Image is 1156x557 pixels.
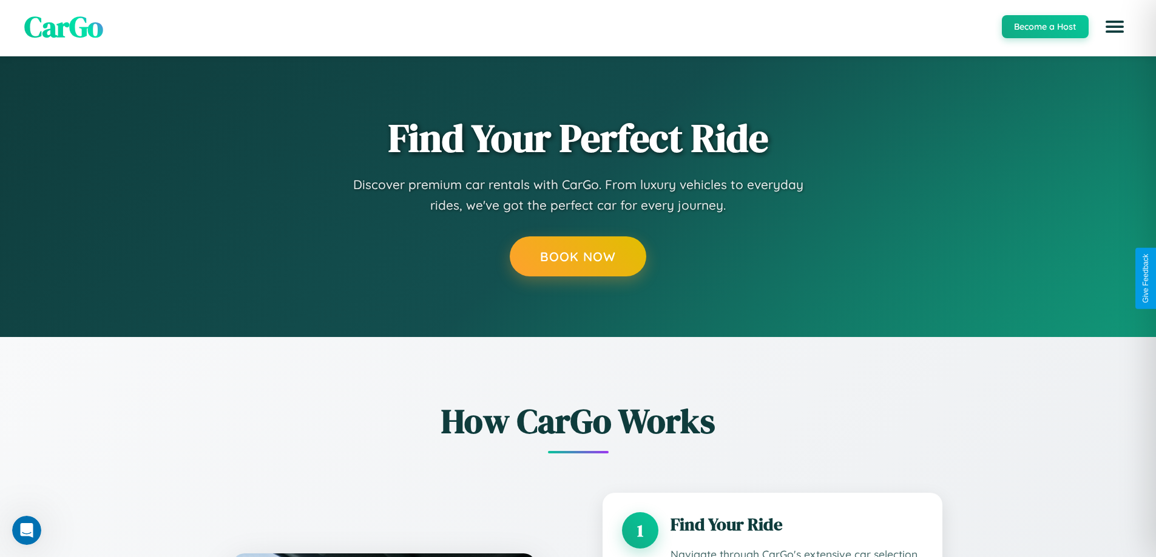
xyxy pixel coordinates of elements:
div: 1 [622,512,658,549]
h3: Find Your Ride [671,512,923,536]
span: CarGo [24,7,103,47]
iframe: Intercom live chat [12,516,41,545]
button: Open menu [1098,10,1132,44]
h1: Find Your Perfect Ride [388,117,768,159]
p: Discover premium car rentals with CarGo. From luxury vehicles to everyday rides, we've got the pe... [336,175,821,215]
h2: How CarGo Works [214,398,942,444]
button: Book Now [510,236,646,276]
button: Become a Host [1002,15,1089,38]
div: Give Feedback [1141,254,1150,303]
